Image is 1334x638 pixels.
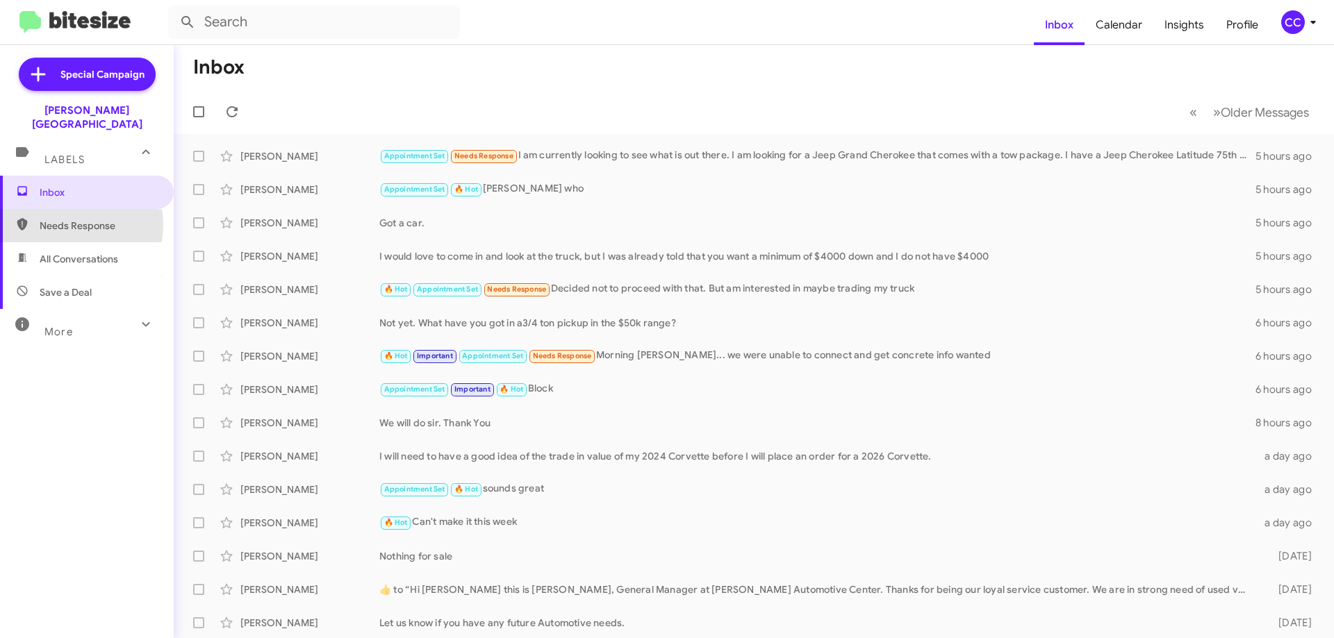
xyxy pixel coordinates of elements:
span: Important [454,385,491,394]
span: » [1213,103,1221,121]
div: 6 hours ago [1255,316,1323,330]
div: [PERSON_NAME] [240,482,379,496]
span: 🔥 Hot [454,485,478,494]
div: 6 hours ago [1255,383,1323,396]
div: sounds great [379,481,1256,497]
div: [PERSON_NAME] [240,616,379,630]
span: Appointment Set [384,385,445,394]
div: [PERSON_NAME] [240,216,379,230]
div: [PERSON_NAME] [240,149,379,163]
div: Block [379,381,1255,397]
span: Important [417,351,453,360]
div: [PERSON_NAME] [240,416,379,430]
div: 5 hours ago [1255,183,1323,196]
span: 🔥 Hot [384,285,408,294]
span: Appointment Set [417,285,478,294]
span: « [1189,103,1197,121]
a: Calendar [1085,5,1153,45]
div: [PERSON_NAME] [240,249,379,263]
span: More [44,326,73,338]
div: [PERSON_NAME] [240,516,379,530]
div: 8 hours ago [1255,416,1323,430]
div: [PERSON_NAME] [240,349,379,363]
span: Special Campaign [60,67,145,81]
div: 5 hours ago [1255,283,1323,296]
div: CC [1281,10,1305,34]
span: Needs Response [487,285,546,294]
button: Next [1205,98,1317,126]
div: a day ago [1256,516,1323,530]
div: 5 hours ago [1255,216,1323,230]
div: Got a car. [379,216,1255,230]
div: ​👍​ to “ Hi [PERSON_NAME] this is [PERSON_NAME], General Manager at [PERSON_NAME] Automotive Cent... [379,582,1256,596]
span: Older Messages [1221,105,1309,120]
div: Can't make it this week [379,514,1256,530]
a: Inbox [1034,5,1085,45]
div: [PERSON_NAME] [240,383,379,396]
span: Inbox [40,185,158,199]
div: a day ago [1256,482,1323,496]
button: Previous [1181,98,1205,126]
div: [PERSON_NAME] [240,183,379,196]
span: Appointment Set [384,485,445,494]
button: CC [1269,10,1319,34]
div: [PERSON_NAME] who [379,181,1255,197]
span: Appointment Set [384,185,445,194]
div: 5 hours ago [1255,149,1323,163]
input: Search [168,6,460,39]
h1: Inbox [193,56,245,78]
div: Not yet. What have you got in a3/4 ton pickup in the $50k range? [379,316,1255,330]
div: [PERSON_NAME] [240,316,379,330]
div: [PERSON_NAME] [240,582,379,596]
div: 5 hours ago [1255,249,1323,263]
div: Let us know if you have any future Automotive needs. [379,616,1256,630]
div: Morning [PERSON_NAME]... we were unable to connect and get concrete info wanted [379,348,1255,364]
div: We will do sir. Thank You [379,416,1255,430]
div: Decided not to proceed with that. But am interested in maybe trading my truck [379,281,1255,297]
span: 🔥 Hot [454,185,478,194]
div: I would love to come in and look at the truck, but I was already told that you want a minimum of ... [379,249,1255,263]
div: [DATE] [1256,582,1323,596]
span: 🔥 Hot [384,351,408,360]
a: Special Campaign [19,58,156,91]
span: All Conversations [40,252,118,266]
div: Nothing for sale [379,549,1256,563]
div: I will need to have a good idea of the trade in value of my 2024 Corvette before I will place an ... [379,449,1256,463]
div: [PERSON_NAME] [240,283,379,296]
a: Insights [1153,5,1215,45]
span: Save a Deal [40,285,92,299]
div: 6 hours ago [1255,349,1323,363]
span: Appointment Set [462,351,523,360]
span: Appointment Set [384,151,445,160]
span: 🔥 Hot [384,518,408,527]
span: Labels [44,153,85,166]
nav: Page navigation example [1182,98,1317,126]
div: [DATE] [1256,549,1323,563]
span: Needs Response [454,151,513,160]
span: Needs Response [533,351,592,360]
div: [PERSON_NAME] [240,449,379,463]
div: I am currently looking to see what is out there. I am looking for a Jeep Grand Cherokee that come... [379,148,1255,164]
div: [DATE] [1256,616,1323,630]
span: Needs Response [40,219,158,233]
div: [PERSON_NAME] [240,549,379,563]
span: 🔥 Hot [500,385,523,394]
div: a day ago [1256,449,1323,463]
a: Profile [1215,5,1269,45]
